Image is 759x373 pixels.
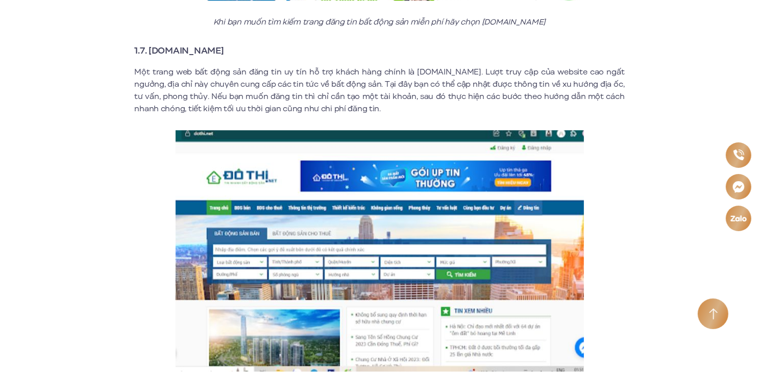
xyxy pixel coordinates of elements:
strong: 1.7. [DOMAIN_NAME] [135,44,224,57]
img: Phone icon [733,150,744,160]
em: Khi bạn muốn tìm kiếm trang đăng tin bất động sản miễn phí hãy chọn [DOMAIN_NAME] [213,16,546,28]
p: Một trang web bất động sản đăng tin uy tín hỗ trợ khách hàng chính là [DOMAIN_NAME]. Lượt truy cậ... [135,66,625,115]
img: Arrow icon [709,308,718,320]
img: Messenger icon [732,181,745,193]
img: Zalo icon [730,215,747,221]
